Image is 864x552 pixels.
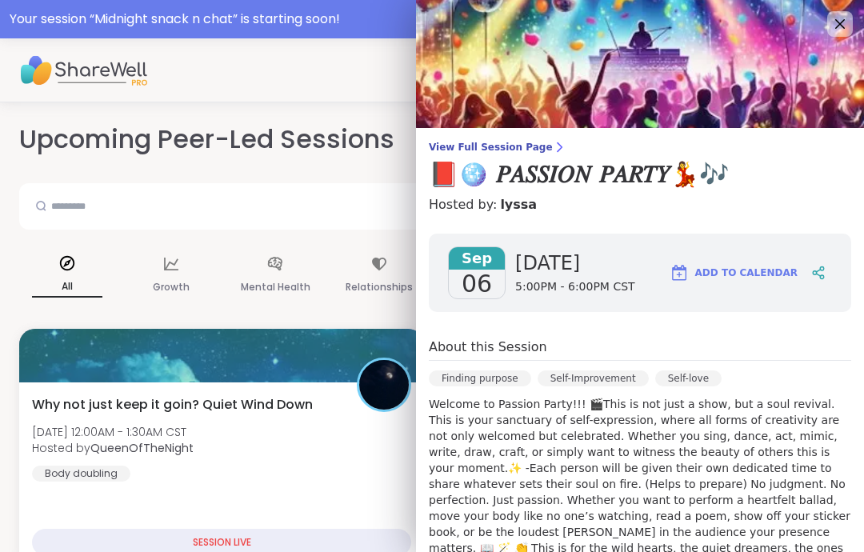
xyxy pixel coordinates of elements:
[695,266,798,280] span: Add to Calendar
[429,338,547,357] h4: About this Session
[429,141,851,154] span: View Full Session Page
[515,250,635,276] span: [DATE]
[19,42,147,98] img: ShareWell Nav Logo
[32,424,194,440] span: [DATE] 12:00AM - 1:30AM CST
[32,277,102,298] p: All
[449,247,505,270] span: Sep
[538,370,649,386] div: Self-Improvement
[500,195,537,214] a: lyssa
[655,370,722,386] div: Self-love
[429,370,531,386] div: Finding purpose
[10,10,854,29] div: Your session “ Midnight snack n chat ” is starting soon!
[515,279,635,295] span: 5:00PM - 6:00PM CST
[359,360,409,410] img: QueenOfTheNight
[462,270,492,298] span: 06
[241,278,310,297] p: Mental Health
[90,440,194,456] b: QueenOfTheNight
[429,160,851,189] h3: 📕🪩 𝑃𝐴𝑆𝑆𝐼𝑂𝑁 𝑃𝐴𝑅𝑇𝑌💃🎶
[32,440,194,456] span: Hosted by
[662,254,805,292] button: Add to Calendar
[32,395,313,414] span: Why not just keep it goin? Quiet Wind Down
[429,141,851,189] a: View Full Session Page📕🪩 𝑃𝐴𝑆𝑆𝐼𝑂𝑁 𝑃𝐴𝑅𝑇𝑌💃🎶
[153,278,190,297] p: Growth
[429,195,851,214] h4: Hosted by:
[19,122,394,158] h2: Upcoming Peer-Led Sessions
[32,466,130,482] div: Body doubling
[346,278,413,297] p: Relationships
[670,263,689,282] img: ShareWell Logomark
